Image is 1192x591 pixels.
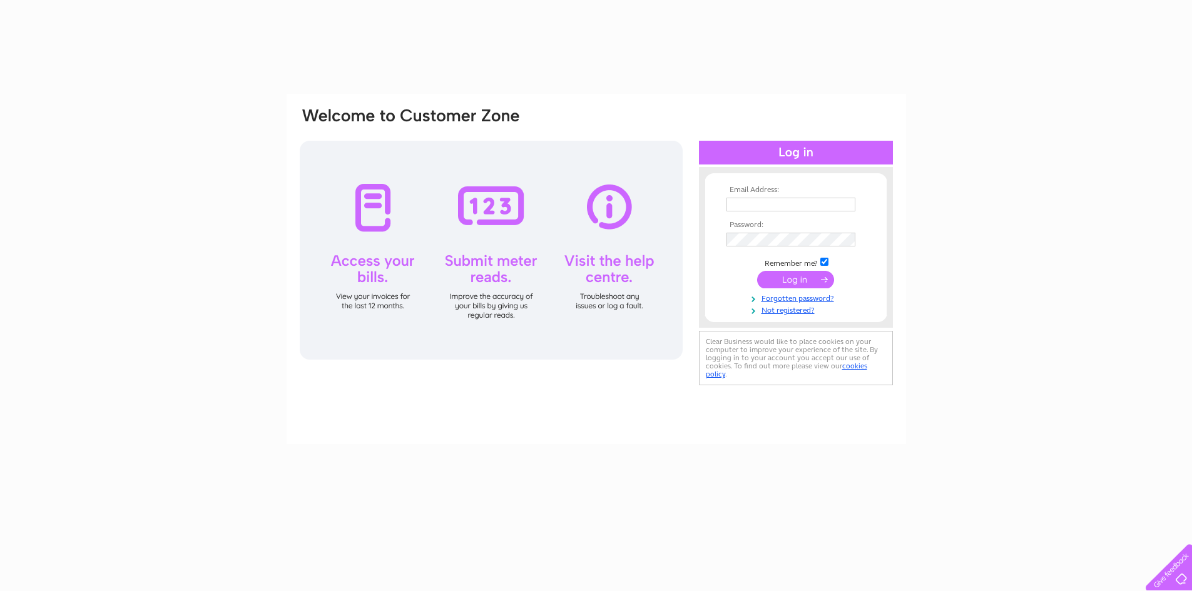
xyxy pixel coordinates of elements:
[757,271,834,288] input: Submit
[699,331,893,385] div: Clear Business would like to place cookies on your computer to improve your experience of the sit...
[726,291,869,303] a: Forgotten password?
[723,256,869,268] td: Remember me?
[723,186,869,194] th: Email Address:
[723,221,869,230] th: Password:
[726,303,869,315] a: Not registered?
[706,361,867,378] a: cookies policy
